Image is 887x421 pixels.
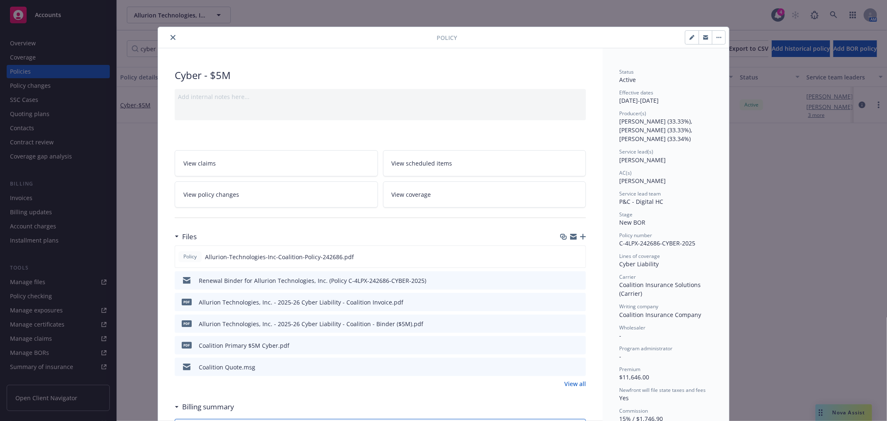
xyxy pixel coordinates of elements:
[182,342,192,348] span: pdf
[392,159,452,168] span: View scheduled items
[619,311,701,319] span: Coalition Insurance Company
[619,260,712,268] div: Cyber Liability
[619,211,633,218] span: Stage
[168,32,178,42] button: close
[619,345,672,352] span: Program administrator
[182,253,198,260] span: Policy
[562,276,568,285] button: download file
[619,89,653,96] span: Effective dates
[182,320,192,327] span: pdf
[619,198,663,206] span: P&C - Digital HC
[619,386,706,394] span: Newfront will file state taxes and fees
[619,156,666,164] span: [PERSON_NAME]
[619,352,621,360] span: -
[175,150,378,176] a: View claims
[178,92,583,101] div: Add internal notes here...
[619,332,621,339] span: -
[575,319,583,328] button: preview file
[383,150,586,176] a: View scheduled items
[619,148,653,155] span: Service lead(s)
[175,68,586,82] div: Cyber - $5M
[619,366,640,373] span: Premium
[619,169,632,176] span: AC(s)
[562,363,568,371] button: download file
[619,76,636,84] span: Active
[183,159,216,168] span: View claims
[199,363,255,371] div: Coalition Quote.msg
[562,298,568,307] button: download file
[183,190,239,199] span: View policy changes
[575,341,583,350] button: preview file
[575,298,583,307] button: preview file
[199,341,289,350] div: Coalition Primary $5M Cyber.pdf
[619,177,666,185] span: [PERSON_NAME]
[619,89,712,105] div: [DATE] - [DATE]
[619,407,648,414] span: Commission
[564,379,586,388] a: View all
[383,181,586,208] a: View coverage
[182,231,197,242] h3: Files
[199,276,426,285] div: Renewal Binder for Allurion Technologies, Inc. (Policy C-4LPX-242686-CYBER-2025)
[437,33,457,42] span: Policy
[619,253,660,260] span: Lines of coverage
[392,190,431,199] span: View coverage
[175,231,197,242] div: Files
[561,253,568,261] button: download file
[562,341,568,350] button: download file
[175,181,378,208] a: View policy changes
[619,394,629,402] span: Yes
[575,363,583,371] button: preview file
[575,276,583,285] button: preview file
[562,319,568,328] button: download file
[619,324,645,331] span: Wholesaler
[619,117,694,143] span: [PERSON_NAME] (33.33%), [PERSON_NAME] (33.33%), [PERSON_NAME] (33.34%)
[182,299,192,305] span: pdf
[182,401,234,412] h3: Billing summary
[619,110,646,117] span: Producer(s)
[175,401,234,412] div: Billing summary
[619,218,645,226] span: New BOR
[199,319,423,328] div: Allurion Technologies, Inc. - 2025-26 Cyber Liability - Coalition - Binder ($5M).pdf
[619,273,636,280] span: Carrier
[199,298,403,307] div: Allurion Technologies, Inc. - 2025-26 Cyber Liability - Coalition Invoice.pdf
[619,281,702,297] span: Coalition Insurance Solutions (Carrier)
[619,68,634,75] span: Status
[619,303,658,310] span: Writing company
[575,253,582,261] button: preview file
[619,373,649,381] span: $11,646.00
[619,239,695,247] span: C-4LPX-242686-CYBER-2025
[619,190,661,197] span: Service lead team
[619,232,652,239] span: Policy number
[205,253,354,261] span: Allurion-Technologies-Inc-Coalition-Policy-242686.pdf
